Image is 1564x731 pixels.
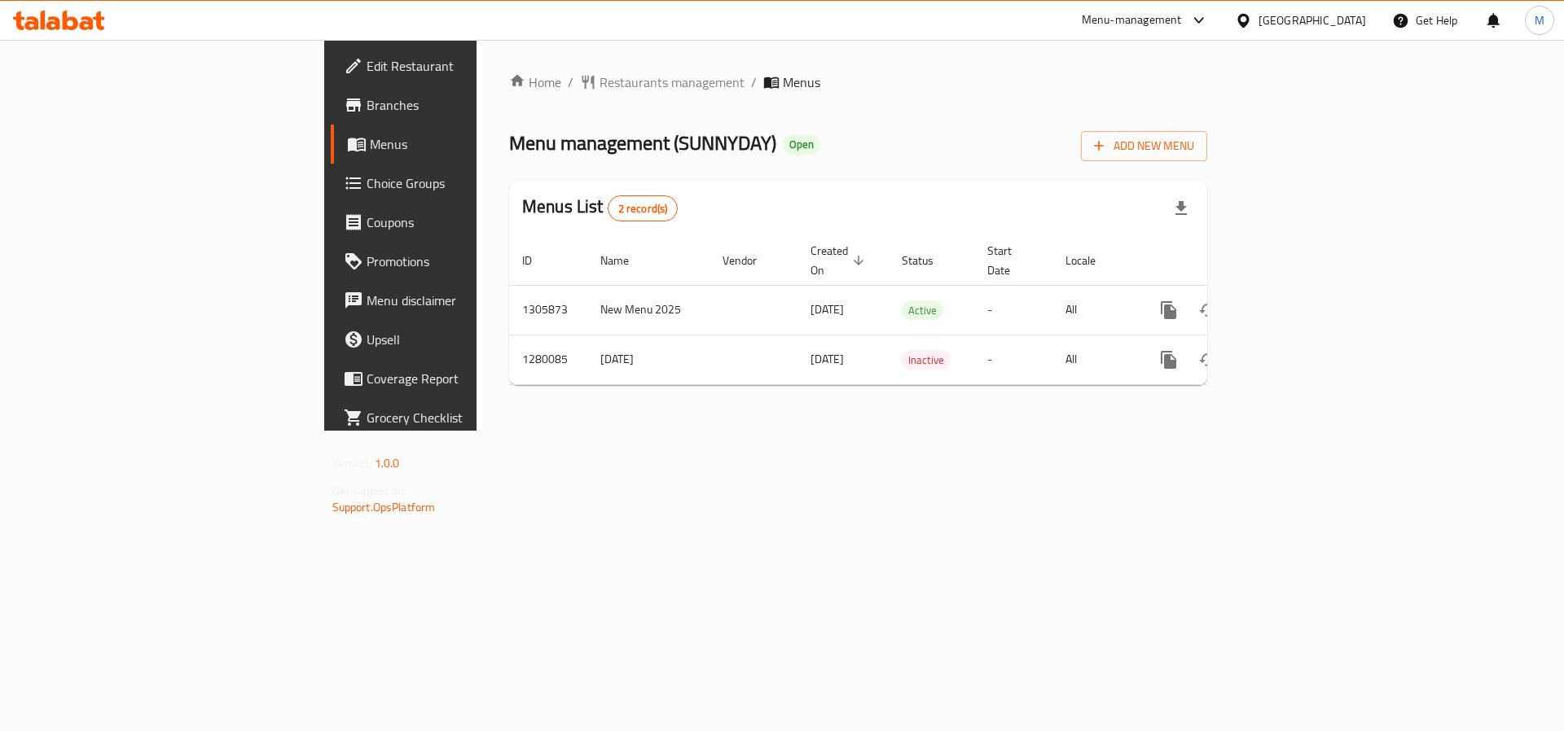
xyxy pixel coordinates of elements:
[811,299,844,320] span: [DATE]
[367,173,573,193] span: Choice Groups
[1188,291,1228,330] button: Change Status
[974,335,1052,384] td: -
[509,72,1207,92] nav: breadcrumb
[783,138,820,151] span: Open
[580,72,745,92] a: Restaurants management
[331,398,586,437] a: Grocery Checklist
[1535,11,1544,29] span: M
[1259,11,1366,29] div: [GEOGRAPHIC_DATA]
[751,72,757,92] li: /
[902,351,951,370] span: Inactive
[974,285,1052,335] td: -
[331,320,586,359] a: Upsell
[370,134,573,154] span: Menus
[367,408,573,427] span: Grocery Checklist
[608,195,679,221] div: Total records count
[783,135,820,155] div: Open
[608,201,678,217] span: 2 record(s)
[331,125,586,164] a: Menus
[600,251,650,270] span: Name
[509,125,776,161] span: Menu management ( SUNNYDAY )
[587,335,710,384] td: [DATE]
[331,281,586,320] a: Menu disclaimer
[1081,131,1207,161] button: Add New Menu
[331,85,586,125] a: Branches
[902,251,955,270] span: Status
[1052,285,1136,335] td: All
[811,348,844,370] span: [DATE]
[522,195,678,221] h2: Menus List
[783,72,820,92] span: Menus
[367,252,573,271] span: Promotions
[1162,189,1201,228] div: Export file
[332,497,436,518] a: Support.OpsPlatform
[600,72,745,92] span: Restaurants management
[367,56,573,76] span: Edit Restaurant
[331,46,586,85] a: Edit Restaurant
[367,369,573,388] span: Coverage Report
[902,350,951,370] div: Inactive
[1188,340,1228,379] button: Change Status
[1149,291,1188,330] button: more
[1094,136,1194,156] span: Add New Menu
[1082,11,1182,30] div: Menu-management
[331,359,586,398] a: Coverage Report
[367,330,573,349] span: Upsell
[587,285,710,335] td: New Menu 2025
[1136,236,1319,286] th: Actions
[331,242,586,281] a: Promotions
[332,480,407,501] span: Get support on:
[375,453,400,474] span: 1.0.0
[1052,335,1136,384] td: All
[332,453,372,474] span: Version:
[367,212,573,232] span: Coupons
[1149,340,1188,379] button: more
[331,203,586,242] a: Coupons
[522,251,553,270] span: ID
[811,241,869,280] span: Created On
[509,236,1319,385] table: enhanced table
[367,291,573,310] span: Menu disclaimer
[331,164,586,203] a: Choice Groups
[987,241,1033,280] span: Start Date
[723,251,778,270] span: Vendor
[902,301,943,320] span: Active
[367,95,573,115] span: Branches
[1065,251,1117,270] span: Locale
